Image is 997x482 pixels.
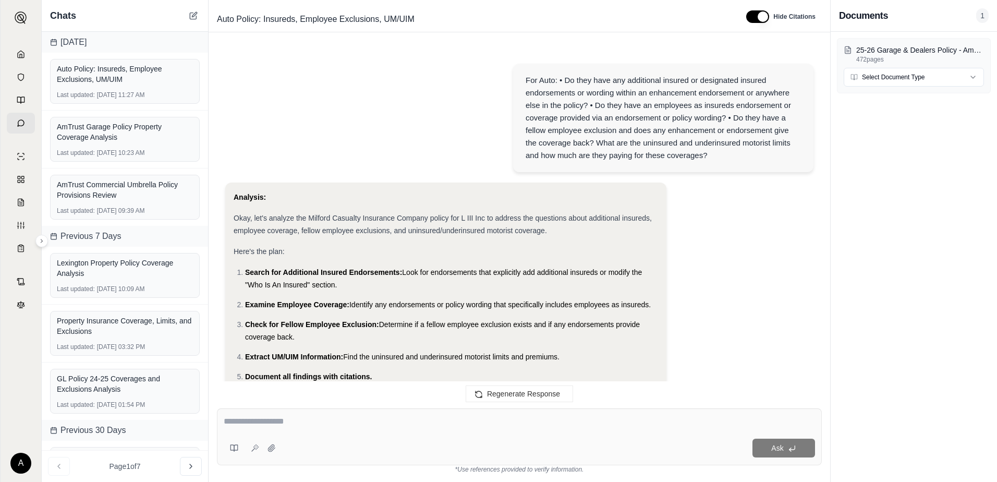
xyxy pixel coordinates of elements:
[487,390,560,398] span: Regenerate Response
[245,320,640,341] span: Determine if a fellow employee exclusion exists and if any endorsements provide coverage back.
[245,300,349,309] span: Examine Employee Coverage:
[7,215,35,236] a: Custom Report
[7,294,35,315] a: Legal Search Engine
[187,9,200,22] button: New Chat
[57,343,95,351] span: Last updated:
[245,268,402,276] span: Search for Additional Insured Endorsements:
[42,226,208,247] div: Previous 7 Days
[466,385,573,402] button: Regenerate Response
[217,465,822,474] div: *Use references provided to verify information.
[7,90,35,111] a: Prompt Library
[10,453,31,474] div: A
[7,169,35,190] a: Policy Comparisons
[57,91,193,99] div: [DATE] 11:27 AM
[213,11,734,28] div: Edit Title
[771,444,783,452] span: Ask
[35,235,48,247] button: Expand sidebar
[57,149,95,157] span: Last updated:
[245,320,379,329] span: Check for Fellow Employee Exclusion:
[57,285,193,293] div: [DATE] 10:09 AM
[110,461,141,472] span: Page 1 of 7
[245,268,642,289] span: Look for endorsements that explicitly add additional insureds or modify the "Who Is An Insured" s...
[526,74,801,162] div: For Auto: • Do they have any additional insured or designated insured endorsements or wording wit...
[50,8,76,23] span: Chats
[773,13,816,21] span: Hide Citations
[42,420,208,441] div: Previous 30 Days
[10,7,31,28] button: Expand sidebar
[7,44,35,65] a: Home
[234,214,652,235] span: Okay, let's analyze the Milford Casualty Insurance Company policy for L III Inc to address the qu...
[245,372,372,381] span: Document all findings with citations.
[57,91,95,99] span: Last updated:
[57,207,95,215] span: Last updated:
[7,113,35,134] a: Chat
[57,373,193,394] div: GL Policy 24-25 Coverages and Exclusions Analysis
[57,285,95,293] span: Last updated:
[57,401,193,409] div: [DATE] 01:54 PM
[343,353,560,361] span: Find the uninsured and underinsured motorist limits and premiums.
[7,67,35,88] a: Documents Vault
[7,271,35,292] a: Contract Analysis
[844,45,984,64] button: 25-26 Garage & Dealers Policy - AmTrust - Effective 2262025.pdf472pages
[856,45,984,55] p: 25-26 Garage & Dealers Policy - AmTrust - Effective 2262025.pdf
[15,11,27,24] img: Expand sidebar
[213,11,419,28] span: Auto Policy: Insureds, Employee Exclusions, UM/UIM
[234,247,285,256] span: Here's the plan:
[57,343,193,351] div: [DATE] 03:32 PM
[7,146,35,167] a: Single Policy
[57,179,193,200] div: AmTrust Commercial Umbrella Policy Provisions Review
[752,439,815,457] button: Ask
[57,64,193,85] div: Auto Policy: Insureds, Employee Exclusions, UM/UIM
[856,55,984,64] p: 472 pages
[976,8,989,23] span: 1
[245,353,343,361] span: Extract UM/UIM Information:
[57,258,193,279] div: Lexington Property Policy Coverage Analysis
[57,122,193,142] div: AmTrust Garage Policy Property Coverage Analysis
[57,207,193,215] div: [DATE] 09:39 AM
[57,316,193,336] div: Property Insurance Coverage, Limits, and Exclusions
[839,8,888,23] h3: Documents
[349,300,651,309] span: Identify any endorsements or policy wording that specifically includes employees as insureds.
[42,32,208,53] div: [DATE]
[234,193,266,201] strong: Analysis:
[57,149,193,157] div: [DATE] 10:23 AM
[7,238,35,259] a: Coverage Table
[7,192,35,213] a: Claim Coverage
[57,401,95,409] span: Last updated:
